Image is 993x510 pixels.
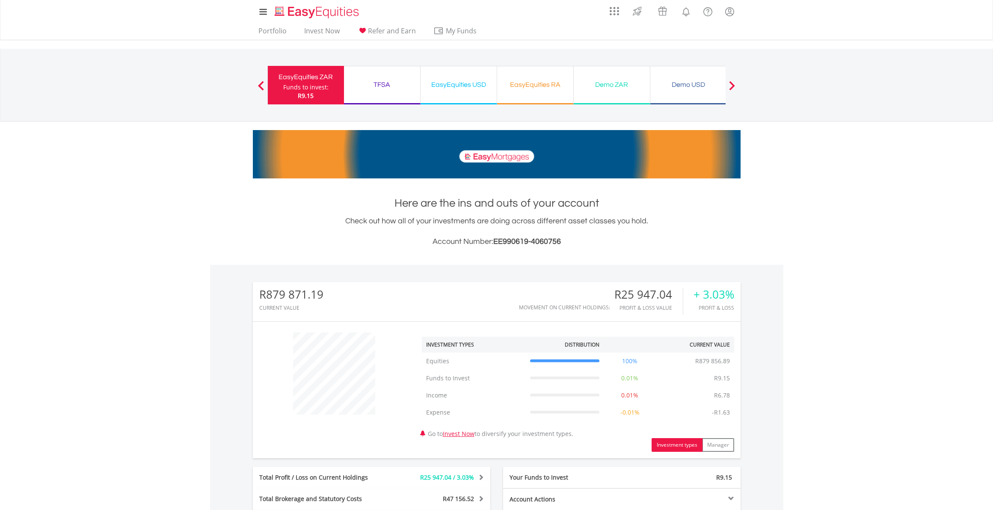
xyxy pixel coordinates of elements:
[493,237,561,246] span: EE990619-4060756
[604,387,656,404] td: 0.01%
[614,305,683,311] div: Profit & Loss Value
[349,79,415,91] div: TFSA
[697,2,719,19] a: FAQ's and Support
[273,71,339,83] div: EasyEquities ZAR
[253,215,741,248] div: Check out how all of your investments are doing across different asset classes you hold.
[422,387,526,404] td: Income
[253,495,391,503] div: Total Brokerage and Statutory Costs
[253,196,741,211] h1: Here are the ins and outs of your account
[723,85,741,94] button: Next
[354,27,419,40] a: Refer and Earn
[604,370,656,387] td: 0.01%
[604,353,656,370] td: 100%
[719,2,741,21] a: My Profile
[702,438,734,452] button: Manager
[519,305,610,310] div: Movement on Current Holdings:
[259,288,323,301] div: R879 871.19
[579,79,645,91] div: Demo ZAR
[283,83,329,92] div: Funds to invest:
[710,387,734,404] td: R6.78
[255,27,290,40] a: Portfolio
[610,6,619,16] img: grid-menu-icon.svg
[675,2,697,19] a: Notifications
[655,79,721,91] div: Demo USD
[691,353,734,370] td: R879 856.89
[271,2,362,19] a: Home page
[565,341,599,348] div: Distribution
[253,236,741,248] h3: Account Number:
[422,370,526,387] td: Funds to Invest
[443,430,474,438] a: Invest Now
[298,92,314,100] span: R9.15
[630,4,644,18] img: thrive-v2.svg
[259,305,323,311] div: CURRENT VALUE
[716,473,732,481] span: R9.15
[655,4,670,18] img: vouchers-v2.svg
[694,288,734,301] div: + 3.03%
[502,79,568,91] div: EasyEquities RA
[368,26,416,36] span: Refer and Earn
[650,2,675,18] a: Vouchers
[652,438,703,452] button: Investment types
[433,25,489,36] span: My Funds
[253,473,391,482] div: Total Profit / Loss on Current Holdings
[604,2,625,16] a: AppsGrid
[443,495,474,503] span: R47 156.52
[252,85,270,94] button: Previous
[422,404,526,421] td: Expense
[694,305,734,311] div: Profit & Loss
[503,495,622,504] div: Account Actions
[422,353,526,370] td: Equities
[710,370,734,387] td: R9.15
[708,404,734,421] td: -R1.63
[422,337,526,353] th: Investment Types
[415,328,741,452] div: Go to to diversify your investment types.
[273,5,362,19] img: EasyEquities_Logo.png
[614,288,683,301] div: R25 947.04
[656,337,734,353] th: Current Value
[253,130,741,178] img: EasyMortage Promotion Banner
[420,473,474,481] span: R25 947.04 / 3.03%
[503,473,622,482] div: Your Funds to Invest
[426,79,492,91] div: EasyEquities USD
[301,27,343,40] a: Invest Now
[604,404,656,421] td: -0.01%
